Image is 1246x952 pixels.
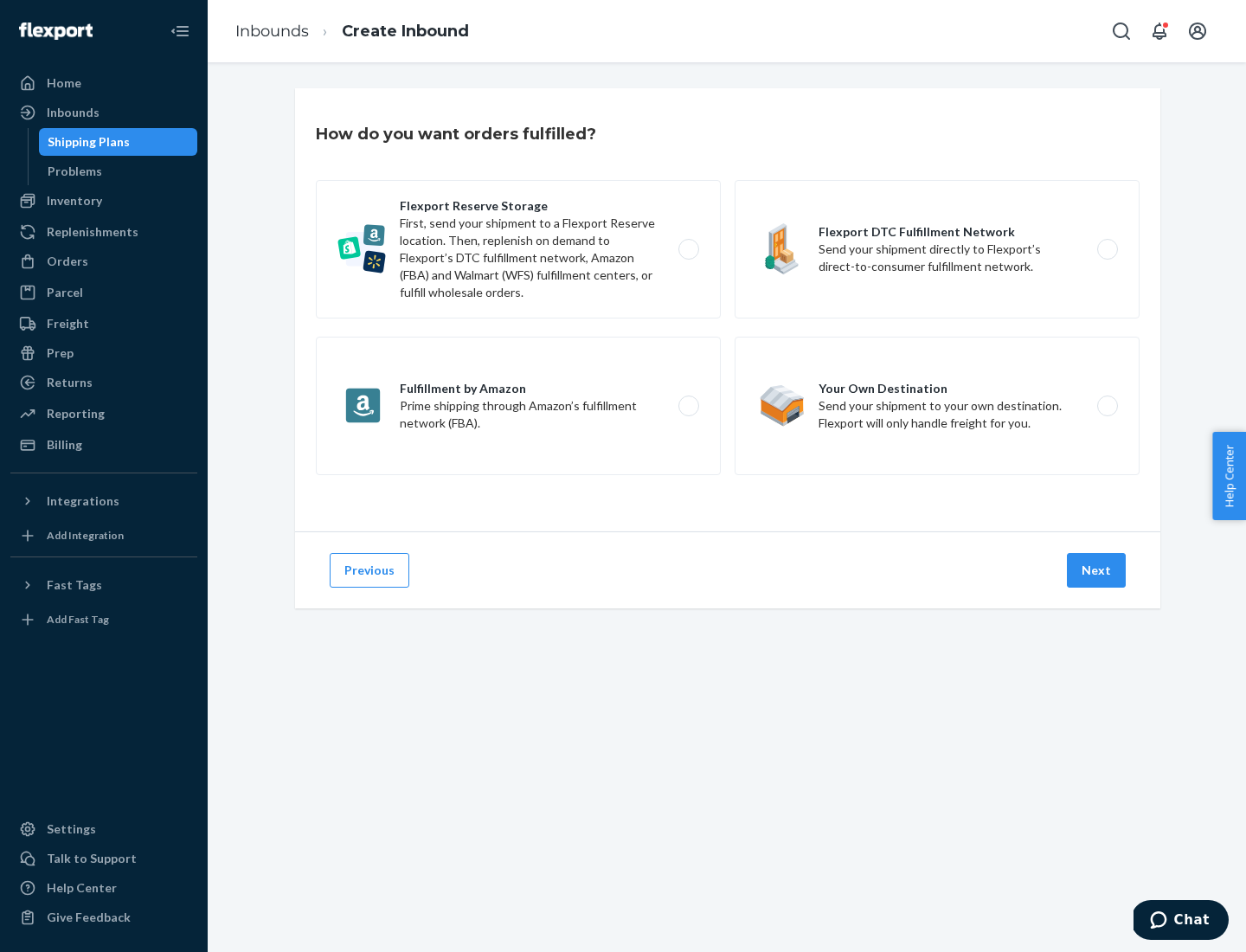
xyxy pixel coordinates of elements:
iframe: Opens a widget where you can chat to one of our agents [1134,900,1229,943]
div: Inbounds [47,104,100,121]
div: Integrations [47,492,119,510]
a: Parcel [10,279,197,306]
div: Talk to Support [47,850,137,867]
button: Fast Tags [10,571,197,599]
div: Returns [47,374,93,391]
ol: breadcrumbs [222,6,483,57]
button: Next [1067,553,1126,588]
div: Parcel [47,284,83,301]
a: Prep [10,339,197,367]
button: Open Search Box [1104,14,1139,48]
button: Talk to Support [10,845,197,872]
a: Create Inbound [342,22,469,41]
a: Add Integration [10,522,197,550]
a: Settings [10,815,197,843]
a: Inbounds [235,22,309,41]
a: Inbounds [10,99,197,126]
div: Shipping Plans [48,133,130,151]
button: Open account menu [1180,14,1215,48]
div: Problems [48,163,102,180]
a: Shipping Plans [39,128,198,156]
div: Inventory [47,192,102,209]
div: Help Center [47,879,117,897]
img: Flexport logo [19,23,93,40]
a: Replenishments [10,218,197,246]
button: Integrations [10,487,197,515]
div: Orders [47,253,88,270]
div: Add Integration [47,528,124,543]
a: Problems [39,158,198,185]
div: Prep [47,344,74,362]
div: Home [47,74,81,92]
div: Replenishments [47,223,138,241]
button: Help Center [1212,432,1246,520]
a: Home [10,69,197,97]
a: Add Fast Tag [10,606,197,634]
div: Add Fast Tag [47,612,109,627]
button: Previous [330,553,409,588]
h3: How do you want orders fulfilled? [316,123,596,145]
a: Returns [10,369,197,396]
div: Fast Tags [47,576,102,594]
div: Reporting [47,405,105,422]
a: Help Center [10,874,197,902]
div: Settings [47,820,96,838]
div: Give Feedback [47,909,131,926]
div: Billing [47,436,82,453]
a: Reporting [10,400,197,428]
a: Freight [10,310,197,338]
a: Inventory [10,187,197,215]
button: Give Feedback [10,904,197,931]
a: Billing [10,431,197,459]
button: Open notifications [1142,14,1177,48]
div: Freight [47,315,89,332]
a: Orders [10,248,197,275]
button: Close Navigation [163,14,197,48]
